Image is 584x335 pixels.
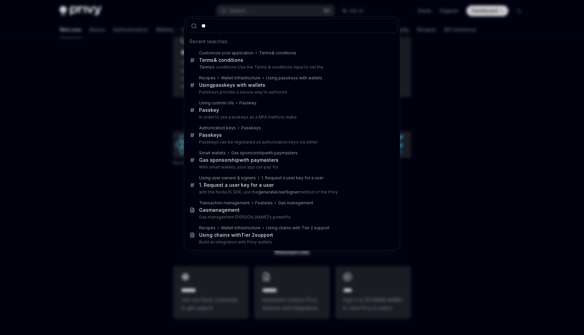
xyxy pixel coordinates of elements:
b: Terms [259,50,272,55]
p: & conditions Use the Terms & conditions input to set the [199,65,384,70]
div: Features [255,200,273,206]
b: Gas [199,207,209,213]
div: 1. Request a user key for a user [261,175,323,181]
p: with the NodeJS SDK, use the method of the Privy [199,189,384,195]
div: with paymasters [199,157,278,163]
span: Recent searches [190,38,227,45]
b: Passkey [241,125,259,130]
div: & conditions [199,57,243,63]
div: Recipes [199,225,216,231]
p: Build an integration with Privy wallets [199,239,384,245]
div: Transaction management [199,200,250,206]
p: With smart wallets, your app can pay for [199,164,384,170]
div: & conditions [259,50,296,56]
div: with paymasters [231,150,298,156]
div: Using s with wallets [199,82,265,88]
b: Terms [199,65,212,70]
div: Recipes [199,75,216,81]
div: management [199,207,240,213]
div: Wallet infrastructure [221,225,261,231]
div: s [241,125,261,131]
p: In order to use passkeys as a MFA method, make [199,114,384,120]
div: Customize your application [199,50,253,56]
p: Gas management [PERSON_NAME]'s powerful [199,214,384,220]
div: Using custom UIs [199,100,234,106]
div: Using passkeys with wallets [266,75,322,81]
div: Using chains with Tier 2 support [266,225,330,231]
b: Gas sponsorship [231,150,265,155]
b: Passkey [199,132,219,138]
div: Using chains with support [199,232,273,238]
div: Gas management [278,200,313,206]
div: Wallet infrastructure [221,75,261,81]
div: Authorization keys [199,125,236,131]
b: Passkey [199,107,219,113]
div: Smart wallets [199,150,226,156]
p: Passkeys can be registered as authorization keys via either [199,139,384,145]
b: passkey [213,82,233,88]
div: Using user owners & signers [199,175,256,181]
b: Gas sponsorship [199,157,239,163]
div: 1. Request a user key for a user [199,182,274,188]
b: generateUserSigner [258,189,299,195]
div: s [199,132,222,138]
b: Tier 2 [241,232,255,238]
p: Passkeys provide a secure way to authorize [199,89,384,95]
b: Passkey [239,100,257,105]
b: Terms [199,57,214,63]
